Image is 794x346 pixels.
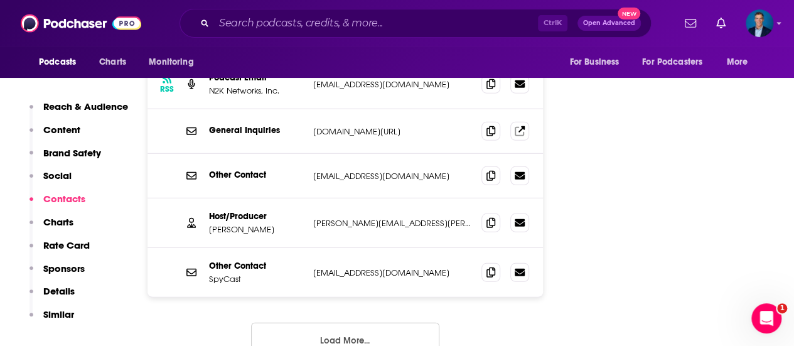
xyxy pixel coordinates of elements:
a: Charts [91,50,134,74]
p: Brand Safety [43,147,101,159]
p: N2K Networks, Inc. [209,85,303,96]
span: For Business [569,53,619,71]
p: Reach & Audience [43,100,128,112]
p: Charts [43,216,73,228]
p: Contacts [43,193,85,205]
button: open menu [634,50,721,74]
p: [EMAIL_ADDRESS][DOMAIN_NAME] [313,79,471,90]
span: For Podcasters [642,53,702,71]
span: Ctrl K [538,15,567,31]
button: open menu [561,50,635,74]
a: Show notifications dropdown [711,13,731,34]
button: Rate Card [30,239,90,262]
button: open menu [140,50,210,74]
p: [DOMAIN_NAME][URL] [313,126,471,137]
p: Other Contact [209,261,303,271]
p: Content [43,124,80,136]
button: Charts [30,216,73,239]
p: Social [43,170,72,181]
p: Similar [43,308,74,320]
span: Charts [99,53,126,71]
button: open menu [30,50,92,74]
p: Rate Card [43,239,90,251]
p: [EMAIL_ADDRESS][DOMAIN_NAME] [313,268,471,278]
button: Similar [30,308,74,332]
button: Details [30,285,75,308]
p: Sponsors [43,262,85,274]
button: Brand Safety [30,147,101,170]
img: Podchaser - Follow, Share and Rate Podcasts [21,11,141,35]
span: 1 [777,303,787,313]
p: [PERSON_NAME] [209,224,303,235]
p: [PERSON_NAME][EMAIL_ADDRESS][PERSON_NAME][DOMAIN_NAME] [313,218,471,229]
span: Logged in as marc16039 [746,9,773,37]
button: Content [30,124,80,147]
p: SpyCast [209,274,303,284]
span: More [727,53,748,71]
p: Host/Producer [209,211,303,222]
h3: RSS [160,84,174,94]
div: Search podcasts, credits, & more... [180,9,652,38]
p: [EMAIL_ADDRESS][DOMAIN_NAME] [313,171,471,181]
button: Contacts [30,193,85,216]
span: Podcasts [39,53,76,71]
img: User Profile [746,9,773,37]
iframe: Intercom live chat [751,303,781,333]
button: Social [30,170,72,193]
button: Sponsors [30,262,85,286]
p: Details [43,285,75,297]
button: Reach & Audience [30,100,128,124]
input: Search podcasts, credits, & more... [214,13,538,33]
p: Other Contact [209,170,303,180]
button: Show profile menu [746,9,773,37]
span: New [618,8,640,19]
span: Monitoring [149,53,193,71]
p: General Inquiries [209,125,303,136]
a: Show notifications dropdown [680,13,701,34]
button: open menu [718,50,764,74]
span: Open Advanced [583,20,635,26]
button: Open AdvancedNew [577,16,641,31]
